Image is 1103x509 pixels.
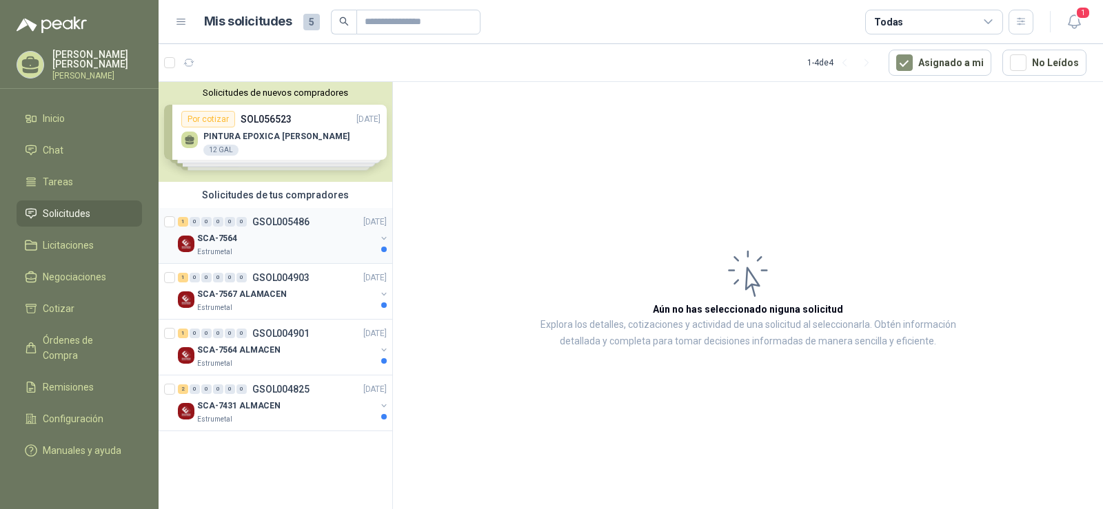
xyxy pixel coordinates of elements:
[213,329,223,338] div: 0
[190,273,200,282] div: 0
[178,381,389,425] a: 2 0 0 0 0 0 GSOL004825[DATE] Company LogoSCA-7431 ALMACENEstrumetal
[197,288,287,301] p: SCA-7567 ALAMACEN
[164,87,387,98] button: Solicitudes de nuevos compradores
[252,217,310,227] p: GSOL005486
[197,414,232,425] p: Estrumetal
[197,247,232,258] p: Estrumetal
[252,384,310,394] p: GSOL004825
[190,384,200,394] div: 0
[363,383,387,396] p: [DATE]
[190,217,200,227] div: 0
[213,384,223,394] div: 0
[1075,6,1091,19] span: 1
[178,214,389,258] a: 1 0 0 0 0 0 GSOL005486[DATE] Company LogoSCA-7564Estrumetal
[178,403,194,419] img: Company Logo
[236,329,247,338] div: 0
[52,50,142,69] p: [PERSON_NAME] [PERSON_NAME]
[197,302,232,313] p: Estrumetal
[201,329,212,338] div: 0
[178,325,389,369] a: 1 0 0 0 0 0 GSOL004901[DATE] Company LogoSCA-7564 ALMACENEstrumetal
[43,174,73,189] span: Tareas
[1062,10,1086,34] button: 1
[197,344,281,357] p: SCA-7564 ALMACEN
[531,317,965,350] p: Explora los detalles, cotizaciones y actividad de una solicitud al seleccionarla. Obtén informaci...
[17,169,142,195] a: Tareas
[17,437,142,464] a: Manuales y ayuda
[225,329,235,338] div: 0
[178,269,389,313] a: 1 0 0 0 0 0 GSOL004903[DATE] Company LogoSCA-7567 ALAMACENEstrumetal
[197,232,237,245] p: SCA-7564
[43,206,90,221] span: Solicitudes
[225,217,235,227] div: 0
[201,384,212,394] div: 0
[225,384,235,394] div: 0
[17,105,142,132] a: Inicio
[178,236,194,252] img: Company Logo
[52,72,142,80] p: [PERSON_NAME]
[178,329,188,338] div: 1
[17,264,142,290] a: Negociaciones
[252,329,310,338] p: GSOL004901
[159,182,392,208] div: Solicitudes de tus compradores
[43,301,74,316] span: Cotizar
[204,12,292,32] h1: Mis solicitudes
[43,333,129,363] span: Órdenes de Compra
[339,17,349,26] span: search
[236,217,247,227] div: 0
[17,137,142,163] a: Chat
[17,374,142,400] a: Remisiones
[252,273,310,282] p: GSOL004903
[874,14,903,30] div: Todas
[303,14,320,30] span: 5
[43,443,121,458] span: Manuales y ayuda
[201,273,212,282] div: 0
[17,232,142,258] a: Licitaciones
[197,399,281,413] p: SCA-7431 ALMACEN
[225,273,235,282] div: 0
[213,217,223,227] div: 0
[17,406,142,432] a: Configuración
[197,358,232,369] p: Estrumetal
[43,143,63,158] span: Chat
[43,111,65,126] span: Inicio
[363,327,387,340] p: [DATE]
[17,327,142,368] a: Órdenes de Compra
[17,295,142,322] a: Cotizar
[213,273,223,282] div: 0
[178,273,188,282] div: 1
[43,269,106,284] span: Negociaciones
[17,200,142,227] a: Solicitudes
[807,52,878,74] div: 1 - 4 de 4
[159,82,392,182] div: Solicitudes de nuevos compradoresPor cotizarSOL056523[DATE] PINTURA EPOXICA [PERSON_NAME]12 GALPo...
[43,238,94,253] span: Licitaciones
[178,384,188,394] div: 2
[190,329,200,338] div: 0
[363,216,387,229] p: [DATE]
[236,273,247,282] div: 0
[178,217,188,227] div: 1
[236,384,247,394] div: 0
[201,217,212,227] div: 0
[653,302,843,317] h3: Aún no has seleccionado niguna solicitud
[17,17,87,33] img: Logo peakr
[178,347,194,364] img: Company Logo
[889,50,991,76] button: Asignado a mi
[1002,50,1086,76] button: No Leídos
[178,291,194,308] img: Company Logo
[43,380,94,395] span: Remisiones
[363,271,387,284] p: [DATE]
[43,411,103,426] span: Configuración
